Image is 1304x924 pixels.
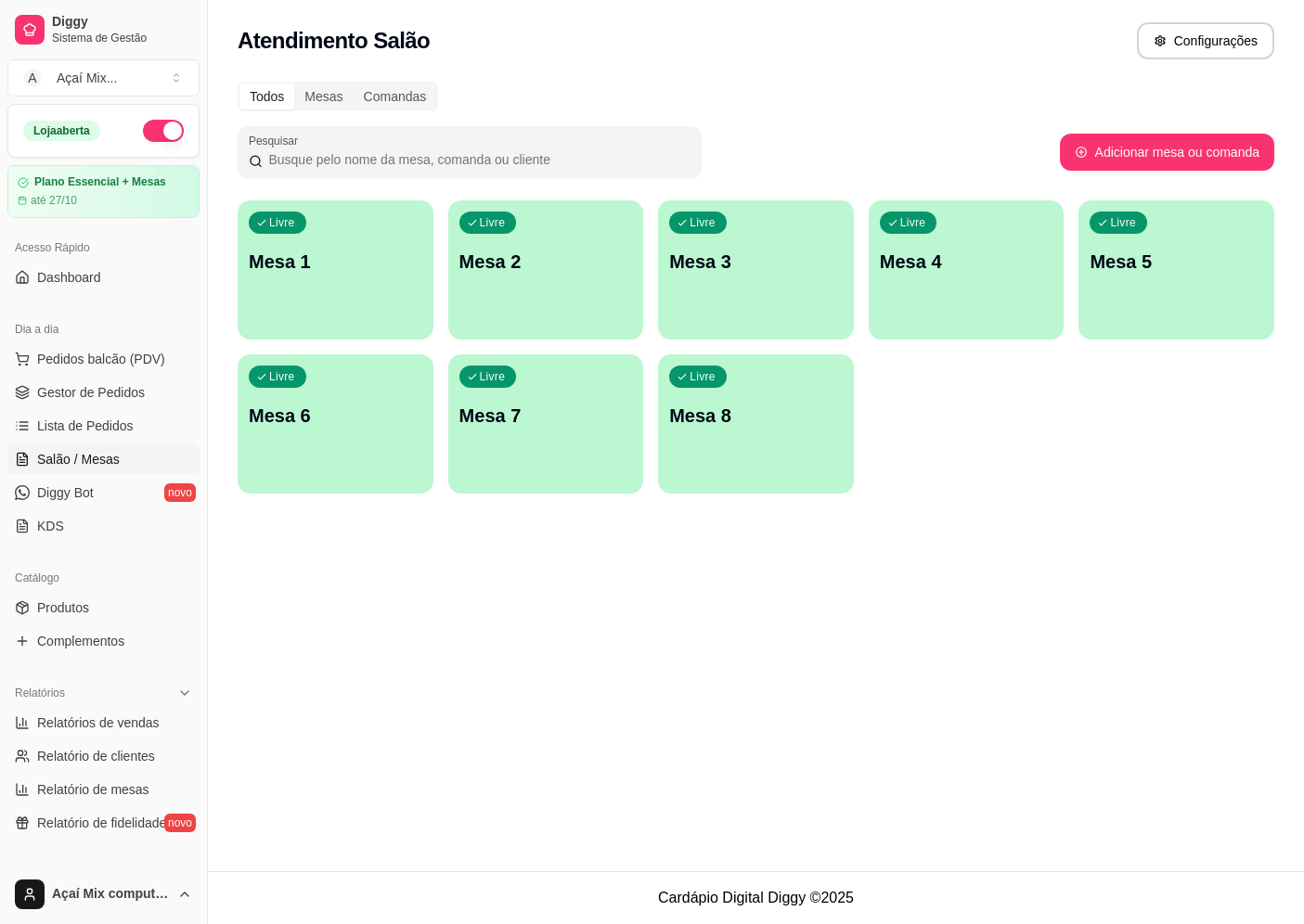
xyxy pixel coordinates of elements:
span: A [23,69,42,87]
span: Açaí Mix computador [52,886,170,903]
span: Relatório de fidelidade [37,814,166,832]
p: Livre [690,369,716,384]
p: Mesa 3 [669,249,843,275]
p: Livre [900,215,926,230]
span: Diggy [52,14,192,31]
article: até 27/10 [31,193,77,208]
a: KDS [7,511,200,541]
a: DiggySistema de Gestão [7,7,200,52]
button: Pedidos balcão (PDV) [7,344,200,374]
span: Relatório de mesas [37,780,149,799]
div: Catálogo [7,563,200,593]
button: LivreMesa 8 [658,354,854,494]
p: Livre [480,369,506,384]
span: Lista de Pedidos [37,417,134,435]
p: Livre [480,215,506,230]
input: Pesquisar [263,150,691,169]
p: Mesa 5 [1090,249,1263,275]
span: Complementos [37,632,124,650]
label: Pesquisar [249,133,304,148]
div: Dia a dia [7,314,200,344]
span: Relatórios [15,686,65,700]
div: Comandas [354,83,437,109]
a: Diggy Botnovo [7,478,200,507]
a: Relatório de fidelidadenovo [7,808,200,838]
p: Livre [269,369,295,384]
button: LivreMesa 4 [869,200,1065,340]
span: Relatórios de vendas [37,713,160,732]
p: Livre [690,215,716,230]
a: Relatórios de vendas [7,708,200,738]
button: Alterar Status [143,120,184,142]
button: LivreMesa 6 [238,354,433,494]
button: LivreMesa 7 [448,354,644,494]
button: Select a team [7,59,200,96]
span: Salão / Mesas [37,450,120,468]
a: Dashboard [7,263,200,292]
button: Configurações [1137,22,1274,59]
a: Salão / Mesas [7,444,200,474]
p: Mesa 4 [880,249,1053,275]
a: Plano Essencial + Mesasaté 27/10 [7,165,200,218]
p: Mesa 1 [249,249,422,275]
button: Açaí Mix computador [7,872,200,917]
div: Loja aberta [23,121,100,141]
a: Relatório de mesas [7,775,200,804]
span: KDS [37,517,64,535]
span: Gestor de Pedidos [37,383,145,402]
p: Livre [1110,215,1136,230]
div: Gerenciar [7,860,200,890]
span: Sistema de Gestão [52,31,192,45]
div: Acesso Rápido [7,233,200,263]
button: LivreMesa 2 [448,200,644,340]
span: Diggy Bot [37,483,94,502]
button: LivreMesa 1 [238,200,433,340]
div: Açaí Mix ... [57,69,117,87]
article: Plano Essencial + Mesas [34,175,166,189]
div: Mesas [294,83,353,109]
span: Produtos [37,598,89,617]
span: Dashboard [37,268,101,287]
button: LivreMesa 3 [658,200,854,340]
p: Mesa 6 [249,403,422,429]
a: Relatório de clientes [7,741,200,771]
a: Produtos [7,593,200,622]
button: Adicionar mesa ou comanda [1060,134,1274,171]
h2: Atendimento Salão [238,26,430,56]
p: Mesa 8 [669,403,843,429]
span: Pedidos balcão (PDV) [37,350,165,368]
p: Mesa 2 [459,249,633,275]
button: LivreMesa 5 [1078,200,1274,340]
a: Gestor de Pedidos [7,378,200,407]
a: Lista de Pedidos [7,411,200,441]
p: Livre [269,215,295,230]
a: Complementos [7,626,200,656]
footer: Cardápio Digital Diggy © 2025 [208,871,1304,924]
div: Todos [239,83,294,109]
span: Relatório de clientes [37,747,155,765]
p: Mesa 7 [459,403,633,429]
